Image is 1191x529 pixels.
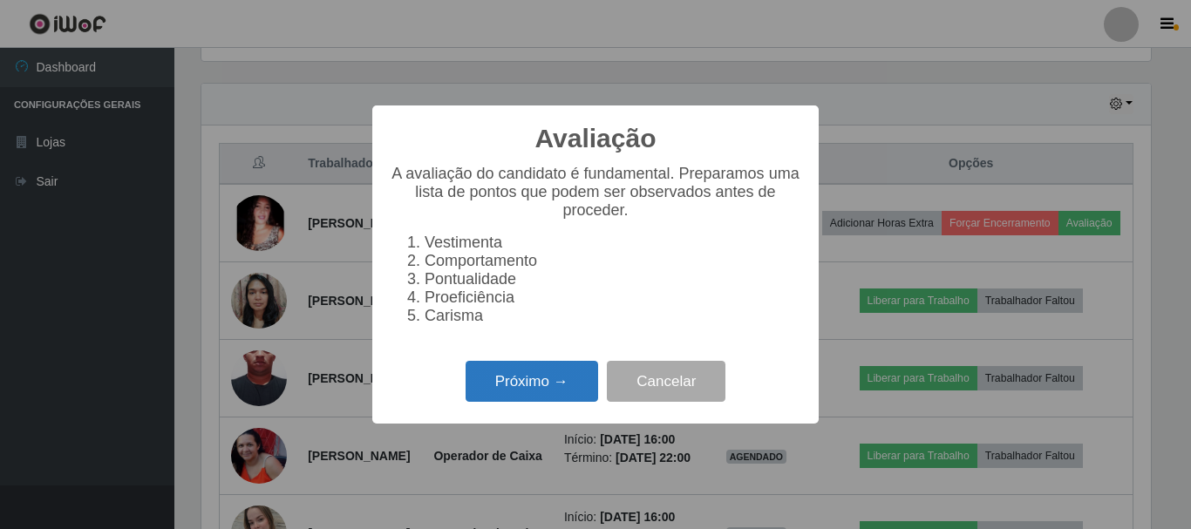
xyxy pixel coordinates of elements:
[607,361,725,402] button: Cancelar
[425,288,801,307] li: Proeficiência
[535,123,657,154] h2: Avaliação
[466,361,598,402] button: Próximo →
[425,252,801,270] li: Comportamento
[390,165,801,220] p: A avaliação do candidato é fundamental. Preparamos uma lista de pontos que podem ser observados a...
[425,270,801,288] li: Pontualidade
[425,234,801,252] li: Vestimenta
[425,307,801,325] li: Carisma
